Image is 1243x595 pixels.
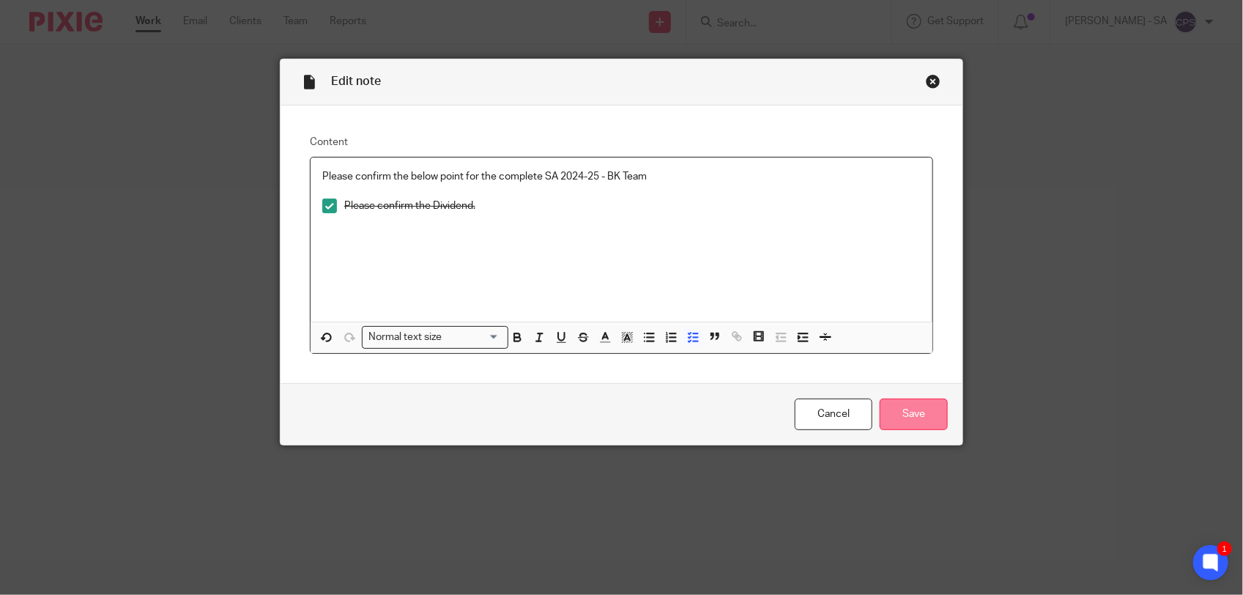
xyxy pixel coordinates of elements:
[310,135,933,149] label: Content
[447,330,500,345] input: Search for option
[344,199,921,213] p: Please confirm the Dividend.
[880,399,948,430] input: Save
[1217,542,1232,556] div: 1
[362,326,508,349] div: Search for option
[366,330,445,345] span: Normal text size
[322,169,921,184] p: Please confirm the below point for the complete SA 2024-25 - BK Team
[331,75,381,87] span: Edit note
[926,74,940,89] div: Close this dialog window
[795,399,872,430] a: Cancel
